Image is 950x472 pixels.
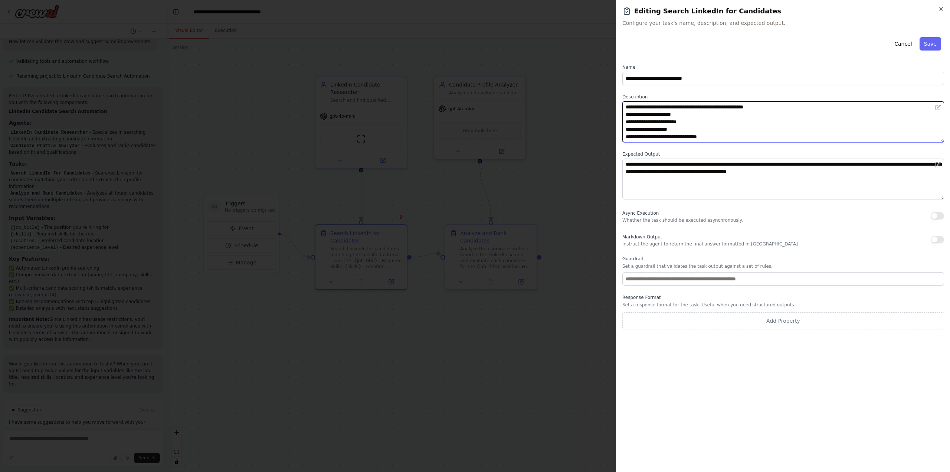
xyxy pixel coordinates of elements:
[622,151,944,157] label: Expected Output
[934,160,943,169] button: Open in editor
[622,94,944,100] label: Description
[622,256,944,262] label: Guardrail
[920,37,941,51] button: Save
[622,217,743,223] p: Whether the task should be executed asynchronously.
[622,64,944,70] label: Name
[622,263,944,269] p: Set a guardrail that validates the task output against a set of rules.
[622,211,659,216] span: Async Execution
[622,234,662,240] span: Markdown Output
[622,294,944,300] label: Response Format
[934,103,943,112] button: Open in editor
[622,6,944,16] h2: Editing Search LinkedIn for Candidates
[622,302,944,308] p: Set a response format for the task. Useful when you need structured outputs.
[622,312,944,329] button: Add Property
[622,241,798,247] p: Instruct the agent to return the final answer formatted in [GEOGRAPHIC_DATA]
[890,37,916,51] button: Cancel
[622,19,944,27] span: Configure your task's name, description, and expected output.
